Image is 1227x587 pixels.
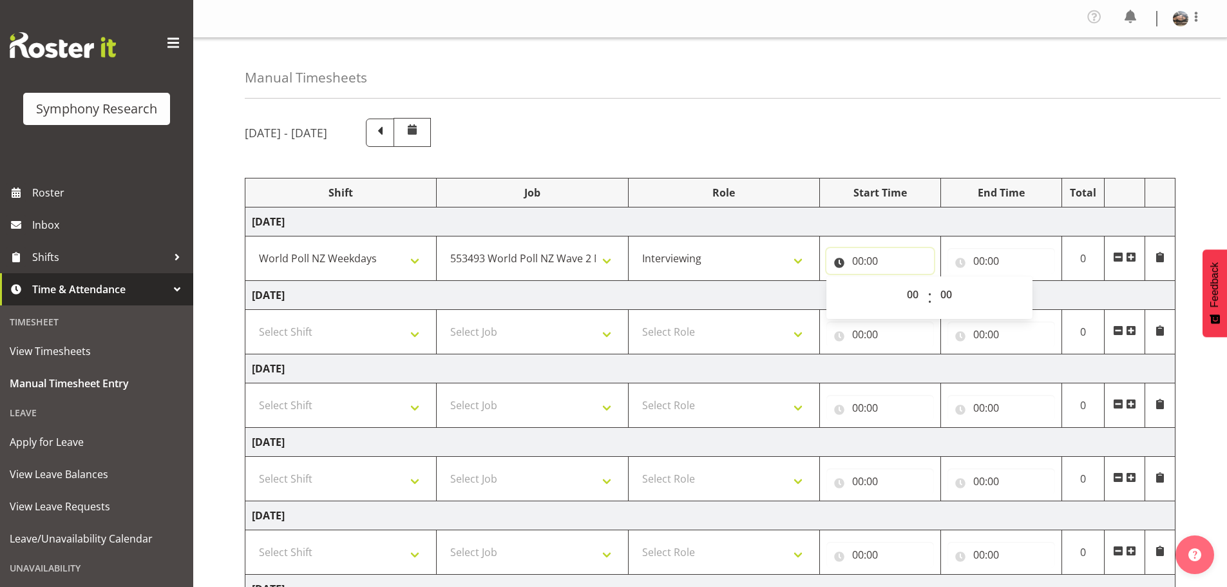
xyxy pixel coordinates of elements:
div: Role [635,185,813,200]
div: Unavailability [3,555,190,581]
span: Feedback [1209,262,1221,307]
button: Feedback - Show survey [1203,249,1227,337]
input: Click to select... [826,322,934,347]
td: [DATE] [245,428,1175,457]
input: Click to select... [826,395,934,421]
div: Start Time [826,185,934,200]
input: Click to select... [826,248,934,274]
a: View Leave Requests [3,490,190,523]
img: help-xxl-2.png [1188,548,1201,561]
span: Roster [32,183,187,202]
div: Job [443,185,621,200]
td: [DATE] [245,281,1175,310]
input: Click to select... [947,468,1055,494]
span: Apply for Leave [10,432,184,452]
input: Click to select... [826,468,934,494]
a: View Leave Balances [3,458,190,490]
img: Rosterit website logo [10,32,116,58]
a: Apply for Leave [3,426,190,458]
div: Symphony Research [36,99,157,119]
h5: [DATE] - [DATE] [245,126,327,140]
input: Click to select... [947,395,1055,421]
span: View Leave Requests [10,497,184,516]
input: Click to select... [826,542,934,568]
input: Click to select... [947,542,1055,568]
a: Leave/Unavailability Calendar [3,523,190,555]
a: Manual Timesheet Entry [3,367,190,399]
div: Leave [3,399,190,426]
span: Leave/Unavailability Calendar [10,529,184,548]
img: lindsay-holland6d975a4b06d72750adc3751bbfb7dc9f.png [1173,11,1188,26]
div: Total [1069,185,1098,200]
span: Manual Timesheet Entry [10,374,184,393]
td: 0 [1061,383,1105,428]
td: 0 [1061,457,1105,501]
div: End Time [947,185,1055,200]
h4: Manual Timesheets [245,70,367,85]
a: View Timesheets [3,335,190,367]
td: 0 [1061,310,1105,354]
td: [DATE] [245,207,1175,236]
td: [DATE] [245,501,1175,530]
div: Timesheet [3,309,190,335]
div: Shift [252,185,430,200]
span: Shifts [32,247,167,267]
td: 0 [1061,236,1105,281]
span: Time & Attendance [32,280,167,299]
span: View Timesheets [10,342,184,361]
td: [DATE] [245,354,1175,383]
span: View Leave Balances [10,465,184,484]
input: Click to select... [947,322,1055,347]
input: Click to select... [947,248,1055,274]
span: Inbox [32,215,187,235]
span: : [927,282,932,314]
td: 0 [1061,530,1105,575]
